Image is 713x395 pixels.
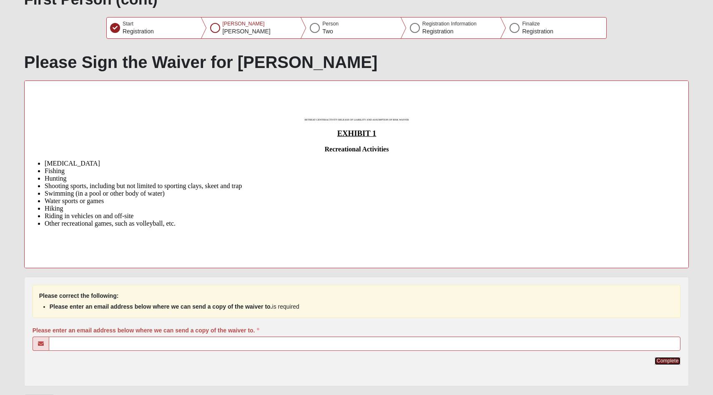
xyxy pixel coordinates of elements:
label: Please enter an email address below where we can send a copy of the waiver to. [33,326,259,335]
p: [PERSON_NAME] [223,27,271,36]
li: I, am aware and understand that the Activity is a potentially dangerous activity and involves the... [20,72,661,125]
i: Property Owner [80,50,124,58]
i: I [124,35,126,43]
i: Releases [23,132,47,139]
span: Finalize [522,21,540,27]
p: Two [322,27,339,36]
span: Registration Information [422,21,477,27]
li: Lore Ipsumdo sitametcons adi elit sed doeius temporinc ut lab Etdolore Magnaal eni ad mini veniam... [20,277,661,322]
p: The individual named below (referred to as “ ” or “ ”) desires to participate in certain activiti... [3,35,661,65]
h2: Please Sign the Waiver for [PERSON_NAME] [24,52,689,72]
strong: Please enter an email address below where we can send a copy of the waiver to. [50,303,272,310]
span: RETREAT CENTER ACTIVITY RELEASE OF LIABILITY AND ASSUMPTION OF RISK WAIVER [288,215,393,217]
button: Complete [655,357,680,365]
li: L ipsumdo sita C ad (e) se doei tempor, in utlabo etdolore magnaaliq, eni ad min veni qui nostrud... [20,147,661,207]
i: Release [285,58,306,65]
i: Disease [613,80,634,87]
h3: [SIGNATURE PAGE FOLLOWS] [3,330,661,340]
center: [Remainder of Page Intentionally Left Blank] [3,347,661,355]
span: [PERSON_NAME] [223,21,265,27]
u: [PERSON_NAME] [24,72,79,79]
li: is required [50,302,664,311]
span: Start [123,21,133,27]
div: Please correct the following: [33,285,681,318]
li: I hereby expressly waive and release any and all claims, now known or hereafter known, against th... [20,125,661,147]
i: Released Parties [391,50,437,58]
li: I hereby consent to receive medical treatment deemed necessary if I am injured or require medical... [20,240,661,255]
span: Person [322,21,339,27]
i: Activity [511,35,532,43]
li: I shall defend, indemnify, and hold harmless the Released Parties and all other Releasees against... [20,217,661,240]
i: me [141,35,149,43]
li: I hereby consent to and provide the Released Parties permission to take photographs and video rec... [20,255,661,277]
p: Registration [422,27,477,36]
p: Registration [123,27,154,36]
p: Registration [522,27,553,36]
h3: RELEASE OF LIABILITY AND ASSUMPTION OF RISK [3,19,661,28]
i: Company [140,43,166,50]
i: Property [502,43,526,50]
